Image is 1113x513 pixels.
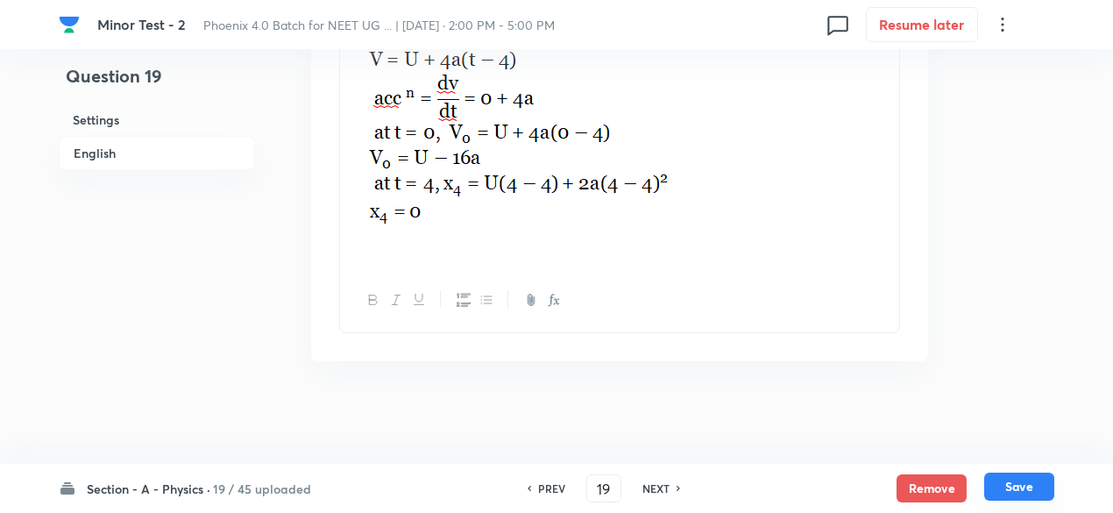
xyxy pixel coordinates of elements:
img: 10-09-24-10:13:58-PM [353,10,733,253]
span: Phoenix 4.0 Batch for NEET UG ... | [DATE] · 2:00 PM - 5:00 PM [203,17,555,33]
button: Save [984,473,1054,501]
img: Company Logo [59,14,80,35]
a: Company Logo [59,14,83,35]
h4: Question 19 [59,63,255,103]
span: Minor Test - 2 [97,15,186,33]
h6: Settings [59,103,255,136]
h6: 19 / 45 uploaded [213,480,311,498]
h6: PREV [538,481,565,496]
h6: NEXT [642,481,670,496]
button: Resume later [866,7,978,42]
h6: English [59,136,255,170]
h6: Section - A - Physics · [87,480,210,498]
button: Remove [897,474,967,502]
